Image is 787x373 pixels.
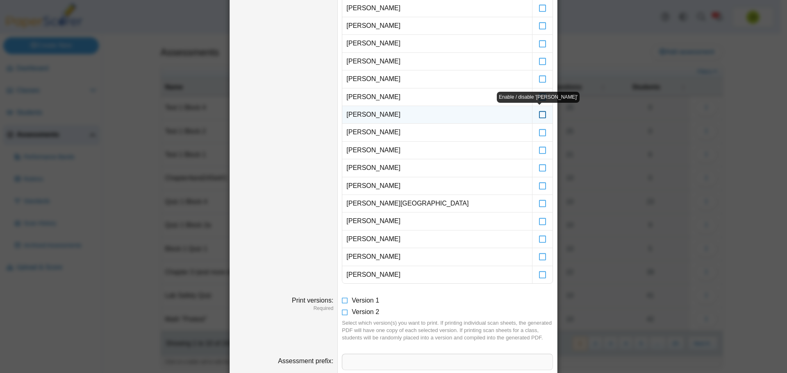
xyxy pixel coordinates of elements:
[342,266,532,283] td: [PERSON_NAME]
[342,195,532,212] td: [PERSON_NAME][GEOGRAPHIC_DATA]
[342,142,532,159] td: [PERSON_NAME]
[342,35,532,52] td: [PERSON_NAME]
[352,308,379,315] span: Version 2
[278,357,333,364] label: Assessment prefix
[342,231,532,248] td: [PERSON_NAME]
[342,88,532,106] td: [PERSON_NAME]
[342,248,532,266] td: [PERSON_NAME]
[342,212,532,230] td: [PERSON_NAME]
[292,297,333,304] label: Print versions
[497,92,580,103] div: Enable / disable '[PERSON_NAME]'
[342,70,532,88] td: [PERSON_NAME]
[342,159,532,177] td: [PERSON_NAME]
[342,53,532,70] td: [PERSON_NAME]
[352,297,379,304] span: Version 1
[342,106,532,124] td: [PERSON_NAME]
[342,124,532,141] td: [PERSON_NAME]
[342,319,553,342] div: Select which version(s) you want to print. If printing individual scan sheets, the generated PDF ...
[342,177,532,195] td: [PERSON_NAME]
[234,305,333,312] dfn: Required
[342,17,532,35] td: [PERSON_NAME]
